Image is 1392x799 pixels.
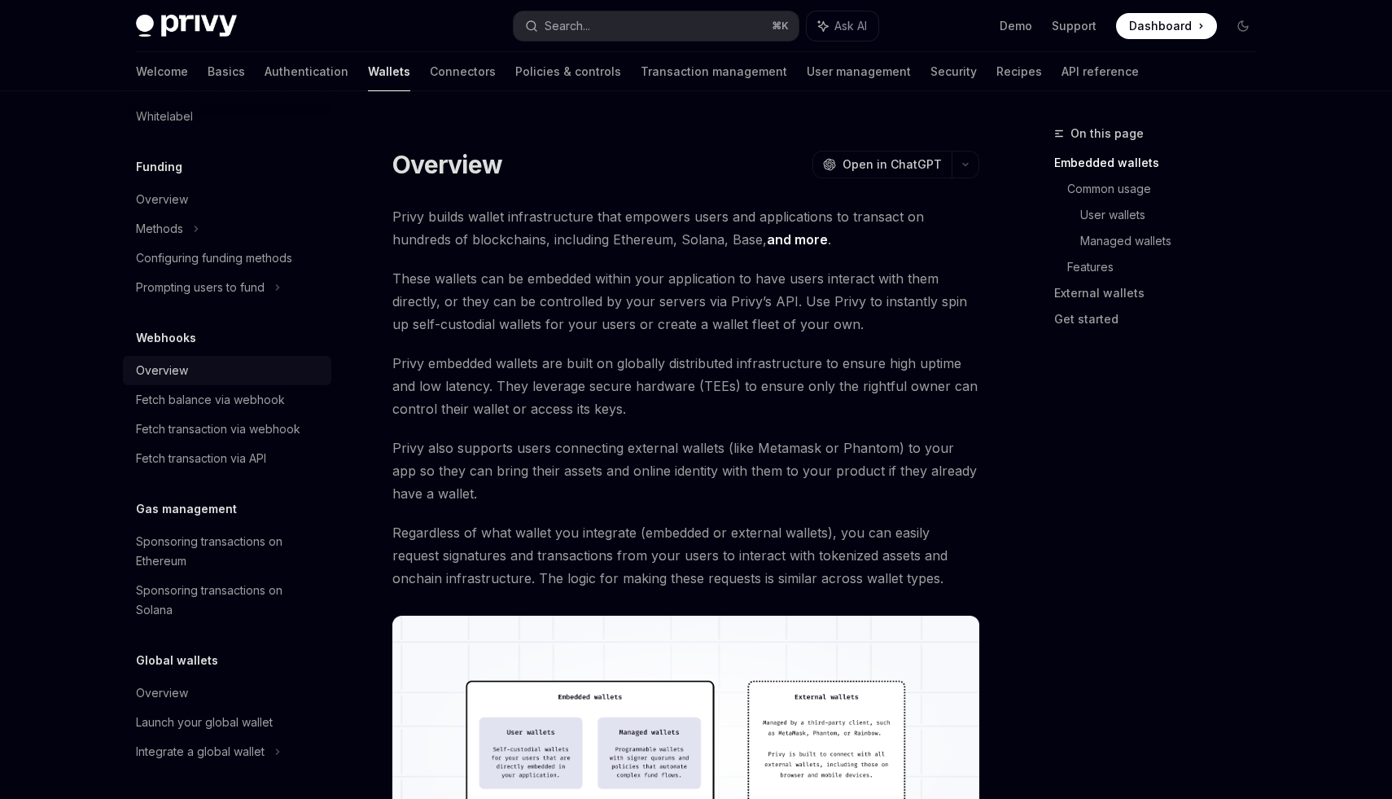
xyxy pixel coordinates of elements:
[515,52,621,91] a: Policies & controls
[1054,306,1269,332] a: Get started
[265,52,348,91] a: Authentication
[996,52,1042,91] a: Recipes
[136,361,188,380] div: Overview
[392,205,979,251] span: Privy builds wallet infrastructure that empowers users and applications to transact on hundreds o...
[930,52,977,91] a: Security
[1054,150,1269,176] a: Embedded wallets
[1070,124,1144,143] span: On this page
[514,11,799,41] button: Search...⌘K
[1230,13,1256,39] button: Toggle dark mode
[123,244,331,273] a: Configuring funding methods
[136,651,218,670] h5: Global wallets
[136,713,273,732] div: Launch your global wallet
[1052,18,1097,34] a: Support
[136,190,188,209] div: Overview
[807,52,911,91] a: User management
[368,52,410,91] a: Wallets
[136,219,183,239] div: Methods
[136,15,237,37] img: dark logo
[430,52,496,91] a: Connectors
[136,683,188,703] div: Overview
[123,444,331,473] a: Fetch transaction via API
[843,156,942,173] span: Open in ChatGPT
[136,248,292,268] div: Configuring funding methods
[392,437,979,505] span: Privy also supports users connecting external wallets (like Metamask or Phantom) to your app so t...
[812,151,952,178] button: Open in ChatGPT
[834,18,867,34] span: Ask AI
[123,708,331,737] a: Launch your global wallet
[136,390,285,410] div: Fetch balance via webhook
[123,678,331,708] a: Overview
[1054,280,1269,306] a: External wallets
[1116,13,1217,39] a: Dashboard
[136,449,266,468] div: Fetch transaction via API
[1062,52,1139,91] a: API reference
[1067,176,1269,202] a: Common usage
[123,576,331,625] a: Sponsoring transactions on Solana
[1129,18,1192,34] span: Dashboard
[136,52,188,91] a: Welcome
[1067,254,1269,280] a: Features
[392,267,979,336] span: These wallets can be embedded within your application to have users interact with them directly, ...
[136,419,300,439] div: Fetch transaction via webhook
[392,521,979,590] span: Regardless of what wallet you integrate (embedded or external wallets), you can easily request si...
[123,356,331,385] a: Overview
[123,185,331,214] a: Overview
[136,499,237,519] h5: Gas management
[136,157,182,177] h5: Funding
[1080,228,1269,254] a: Managed wallets
[123,415,331,444] a: Fetch transaction via webhook
[1080,202,1269,228] a: User wallets
[1000,18,1032,34] a: Demo
[392,150,502,179] h1: Overview
[767,231,828,248] a: and more
[545,16,590,36] div: Search...
[136,278,265,297] div: Prompting users to fund
[136,742,265,762] div: Integrate a global wallet
[392,352,979,420] span: Privy embedded wallets are built on globally distributed infrastructure to ensure high uptime and...
[807,11,878,41] button: Ask AI
[123,385,331,415] a: Fetch balance via webhook
[123,527,331,576] a: Sponsoring transactions on Ethereum
[208,52,245,91] a: Basics
[641,52,787,91] a: Transaction management
[136,532,322,571] div: Sponsoring transactions on Ethereum
[136,328,196,348] h5: Webhooks
[136,581,322,620] div: Sponsoring transactions on Solana
[772,20,789,33] span: ⌘ K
